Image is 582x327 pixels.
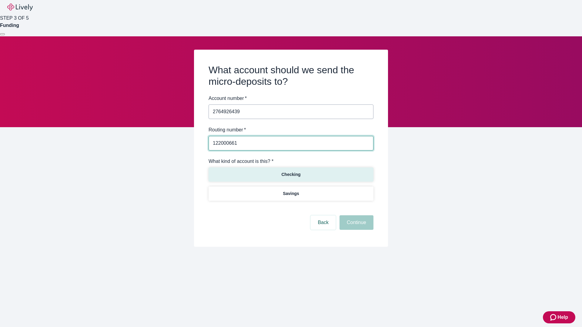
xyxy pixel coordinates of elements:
button: Savings [209,187,373,201]
label: Routing number [209,126,246,134]
button: Back [310,215,336,230]
label: Account number [209,95,247,102]
button: Zendesk support iconHelp [543,311,575,323]
img: Lively [7,4,33,11]
span: Help [557,314,568,321]
svg: Zendesk support icon [550,314,557,321]
h2: What account should we send the micro-deposits to? [209,64,373,88]
button: Checking [209,167,373,182]
label: What kind of account is this? * [209,158,273,165]
p: Checking [281,171,300,178]
p: Savings [283,190,299,197]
